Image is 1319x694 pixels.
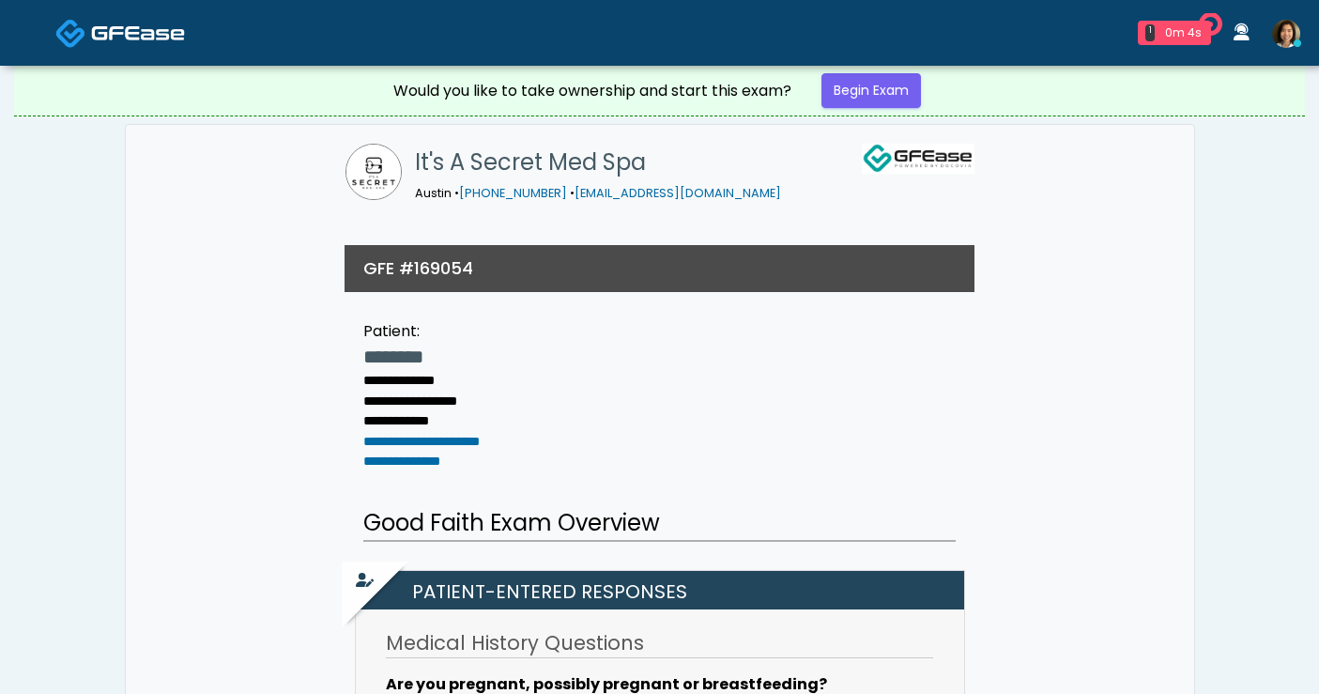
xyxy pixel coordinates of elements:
div: 1 [1145,24,1155,41]
div: Would you like to take ownership and start this exam? [393,80,791,102]
h1: It's A Secret Med Spa [415,144,781,181]
span: • [570,185,575,201]
a: [EMAIL_ADDRESS][DOMAIN_NAME] [575,185,781,201]
h3: GFE #169054 [363,256,473,280]
h2: Patient-entered Responses [365,571,964,609]
h2: Good Faith Exam Overview [363,506,956,542]
a: Begin Exam [821,73,921,108]
img: It's A Secret Med Spa [345,144,402,200]
a: Docovia [55,2,185,63]
a: 1 0m 4s [1127,13,1222,53]
img: Docovia [91,23,185,42]
div: 0m 4s [1162,24,1204,41]
img: Docovia [55,18,86,49]
div: Patient: [363,320,480,343]
span: • [454,185,459,201]
img: GFEase Logo [862,144,974,174]
img: Shu Dong [1272,20,1300,48]
a: [PHONE_NUMBER] [459,185,567,201]
h3: Medical History Questions [386,629,932,658]
small: Austin [415,185,781,201]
